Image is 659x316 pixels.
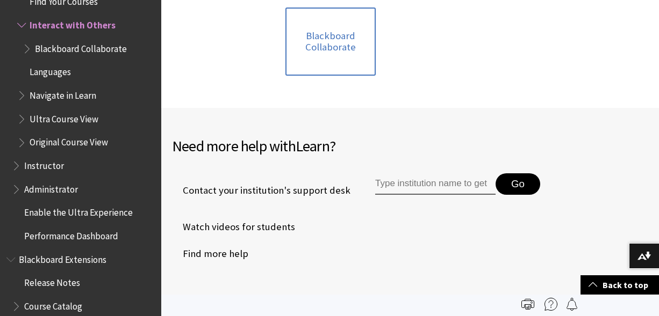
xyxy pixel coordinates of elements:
[375,173,496,195] input: Type institution name to get support
[24,274,80,289] span: Release Notes
[24,297,82,312] span: Course Catalog
[172,135,648,157] h2: Need more help with ?
[30,86,96,101] span: Navigate in Learn
[565,298,578,311] img: Follow this page
[296,136,329,156] span: Learn
[496,173,540,195] button: Go
[30,110,98,124] span: Ultra Course View
[24,180,78,195] span: Administrator
[30,63,71,78] span: Languages
[24,227,118,241] span: Performance Dashboard
[30,134,108,148] span: Original Course View
[24,157,64,171] span: Instructor
[172,246,248,262] a: Find more help
[545,298,557,311] img: More help
[521,298,534,311] img: Print
[30,16,116,31] span: Interact with Others
[581,275,659,295] a: Back to top
[172,183,350,197] span: Contact your institution's support desk
[285,8,376,76] a: Blackboard Collaborate
[24,204,133,218] span: Enable the Ultra Experience
[19,251,106,265] span: Blackboard Extensions
[35,40,127,54] span: Blackboard Collaborate
[172,219,295,235] a: Watch videos for students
